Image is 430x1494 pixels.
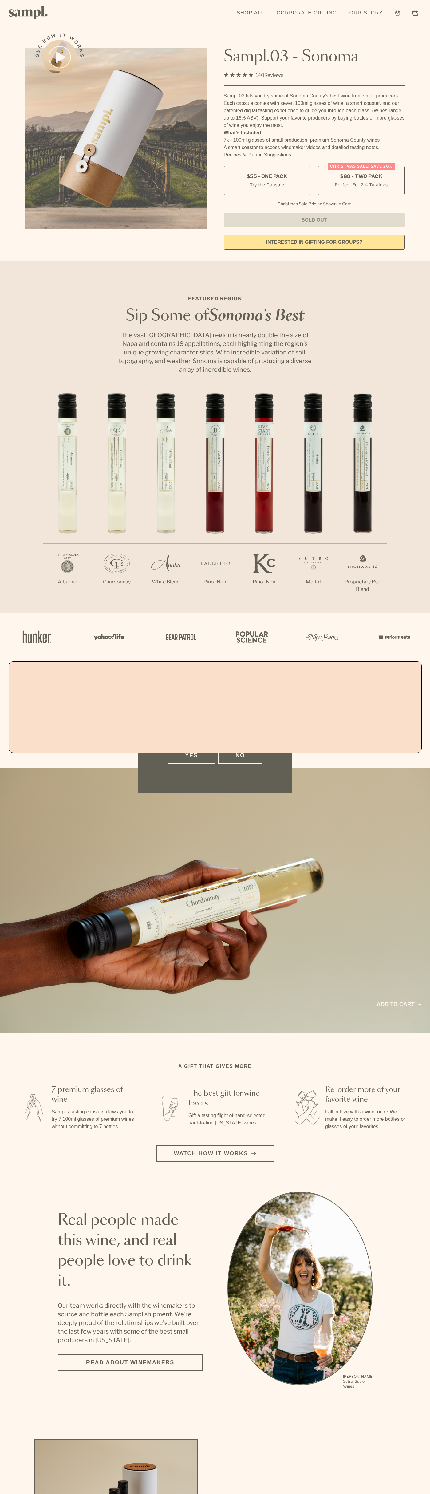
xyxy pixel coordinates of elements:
button: Yes [168,747,215,764]
button: See how it works [42,40,77,74]
li: 6 / 7 [289,393,338,605]
a: Add to cart [377,1000,421,1009]
p: Merlot [289,578,338,586]
p: Chardonnay [92,578,141,586]
p: Albarino [43,578,92,586]
img: Sampl.03 - Sonoma [25,48,207,229]
small: Try the Capsule [250,181,284,188]
p: [PERSON_NAME] Sutro, Sutro Wines [343,1374,373,1389]
span: $55 - One Pack [247,173,287,180]
button: Sold Out [224,213,405,227]
a: Corporate Gifting [274,6,340,20]
div: slide 1 [227,1192,373,1389]
li: 5 / 7 [240,393,289,605]
a: Our Story [346,6,386,20]
img: Sampl logo [9,6,48,19]
li: 2 / 7 [92,393,141,605]
li: 1 / 7 [43,393,92,605]
span: $88 - Two Pack [340,173,382,180]
small: Perfect For 2-4 Tastings [335,181,388,188]
p: Proprietary Red Blend [338,578,387,593]
a: Shop All [234,6,267,20]
button: No [218,747,262,764]
div: Christmas SALE! Save 20% [328,163,395,170]
p: White Blend [141,578,191,586]
li: 4 / 7 [191,393,240,605]
p: Pinot Noir [191,578,240,586]
p: Pinot Noir [240,578,289,586]
li: 7 / 7 [338,393,387,613]
li: 3 / 7 [141,393,191,605]
div: 140Reviews [224,71,283,79]
a: interested in gifting for groups? [224,235,405,250]
ul: carousel [227,1192,373,1389]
